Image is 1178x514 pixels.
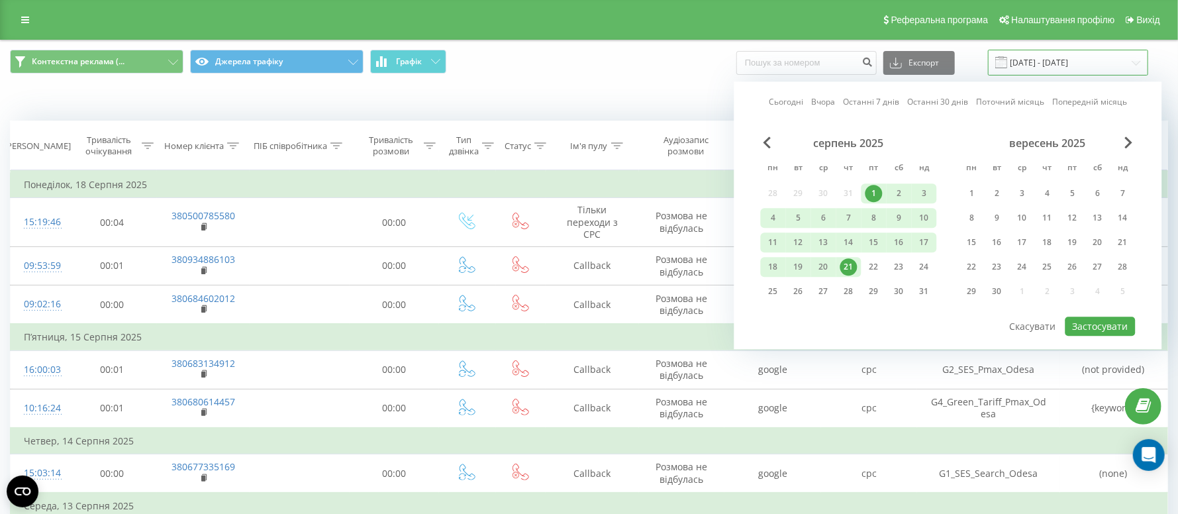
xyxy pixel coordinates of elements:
[861,257,887,277] div: пт 22 серп 2025 р.
[1065,317,1136,336] button: Застосувати
[1114,209,1132,227] div: 14
[656,460,707,485] span: Розмова не відбулась
[963,185,981,202] div: 1
[1110,183,1136,203] div: нд 7 вер 2025 р.
[836,232,861,252] div: чт 14 серп 2025 р.
[164,140,224,152] div: Номер клієнта
[546,389,638,428] td: Callback
[763,159,783,179] abbr: понеділок
[916,185,933,202] div: 3
[1088,159,1108,179] abbr: субота
[24,395,54,421] div: 10:16:24
[724,350,821,389] td: google
[836,208,861,228] div: чт 7 серп 2025 р.
[912,257,937,277] div: нд 24 серп 2025 р.
[959,136,1136,150] div: вересень 2025
[1002,317,1063,336] button: Скасувати
[985,208,1010,228] div: вт 9 вер 2025 р.
[1125,136,1133,148] span: Next Month
[887,257,912,277] div: сб 23 серп 2025 р.
[350,246,439,285] td: 00:00
[840,209,858,227] div: 7
[546,246,638,285] td: Callback
[907,96,968,109] a: Останні 30 днів
[1010,183,1035,203] div: ср 3 вер 2025 р.
[1114,234,1132,251] div: 21
[724,389,821,428] td: google
[24,253,54,279] div: 09:53:59
[1085,208,1110,228] div: сб 13 вер 2025 р.
[815,234,832,251] div: 13
[861,232,887,252] div: пт 15 серп 2025 р.
[865,209,883,227] div: 8
[840,258,858,276] div: 21
[761,136,937,150] div: серпень 2025
[24,460,54,486] div: 15:03:14
[916,258,933,276] div: 24
[172,209,235,222] a: 380500785580
[786,257,811,277] div: вт 19 серп 2025 р.
[1085,183,1110,203] div: сб 6 вер 2025 р.
[916,283,933,300] div: 31
[887,232,912,252] div: сб 16 серп 2025 р.
[786,208,811,228] div: вт 5 серп 2025 р.
[843,96,899,109] a: Останні 7 днів
[912,282,937,301] div: нд 31 серп 2025 р.
[24,291,54,317] div: 09:02:16
[865,234,883,251] div: 15
[1014,185,1031,202] div: 3
[959,183,985,203] div: пн 1 вер 2025 р.
[912,232,937,252] div: нд 17 серп 2025 р.
[724,285,821,325] td: google
[546,198,638,247] td: Тільки переходи з CPC
[887,183,912,203] div: сб 2 серп 2025 р.
[1052,96,1127,109] a: Попередній місяць
[840,283,858,300] div: 28
[24,357,54,383] div: 16:00:03
[1089,258,1106,276] div: 27
[985,232,1010,252] div: вт 16 вер 2025 р.
[959,282,985,301] div: пн 29 вер 2025 р.
[4,140,71,152] div: [PERSON_NAME]
[172,292,235,305] a: 380684602012
[989,258,1006,276] div: 23
[449,134,479,157] div: Тип дзвінка
[505,140,531,152] div: Статус
[811,282,836,301] div: ср 27 серп 2025 р.
[1010,257,1035,277] div: ср 24 вер 2025 р.
[571,140,608,152] div: Ім'я пулу
[172,395,235,408] a: 380680614457
[1010,208,1035,228] div: ср 10 вер 2025 р.
[546,454,638,493] td: Callback
[350,454,439,493] td: 00:00
[914,159,934,179] abbr: неділя
[815,283,832,300] div: 27
[761,208,786,228] div: пн 4 серп 2025 р.
[656,253,707,278] span: Розмова не відбулась
[976,96,1044,109] a: Поточний місяць
[765,234,782,251] div: 11
[815,258,832,276] div: 20
[1011,15,1114,25] span: Налаштування профілю
[811,257,836,277] div: ср 20 серп 2025 р.
[790,234,807,251] div: 12
[362,134,420,157] div: Тривалість розмови
[790,283,807,300] div: 26
[865,185,883,202] div: 1
[786,232,811,252] div: вт 12 серп 2025 р.
[546,285,638,325] td: Callback
[1014,258,1031,276] div: 24
[1060,232,1085,252] div: пт 19 вер 2025 р.
[963,234,981,251] div: 15
[865,258,883,276] div: 22
[989,185,1006,202] div: 2
[1060,257,1085,277] div: пт 26 вер 2025 р.
[836,282,861,301] div: чт 28 серп 2025 р.
[861,208,887,228] div: пт 8 серп 2025 р.
[789,159,809,179] abbr: вівторок
[811,208,836,228] div: ср 6 серп 2025 р.
[656,395,707,420] span: Розмова не відбулась
[1064,234,1081,251] div: 19
[917,389,1060,428] td: G4_Green_Tariff_Pmax_Odesa
[1010,232,1035,252] div: ср 17 вер 2025 р.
